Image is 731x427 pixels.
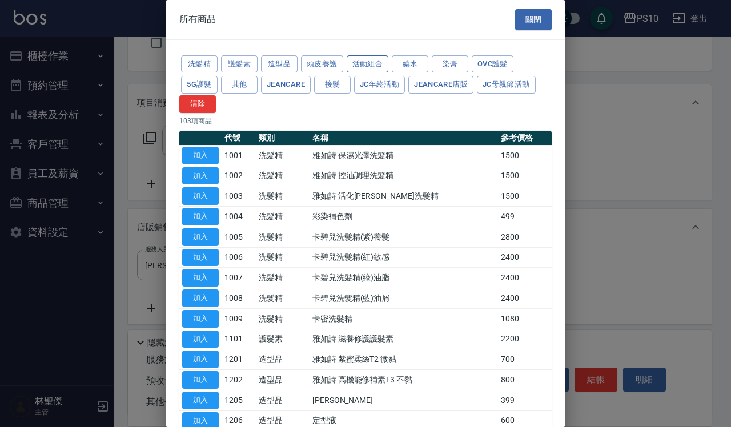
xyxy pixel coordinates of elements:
td: 洗髮精 [256,247,310,268]
td: 1008 [222,288,256,309]
td: 1005 [222,227,256,247]
td: 1500 [498,166,552,186]
th: 名稱 [310,131,498,146]
button: JeanCare店販 [408,76,473,94]
button: 加入 [182,310,219,328]
td: 洗髮精 [256,227,310,247]
button: 接髮 [314,76,351,94]
td: 雅如詩 紫蜜柔絲T2 微黏 [310,349,498,370]
td: 卡密洗髮精 [310,308,498,329]
button: 加入 [182,167,219,185]
button: 活動組合 [347,55,389,73]
button: 加入 [182,392,219,409]
td: 洗髮精 [256,166,310,186]
td: 1001 [222,145,256,166]
td: 1009 [222,308,256,329]
button: 清除 [179,95,216,113]
td: 1205 [222,390,256,410]
td: 雅如詩 滋養修護護髮素 [310,329,498,349]
td: 1080 [498,308,552,329]
button: 加入 [182,289,219,307]
td: 洗髮精 [256,268,310,288]
td: 2200 [498,329,552,349]
th: 類別 [256,131,310,146]
td: 1202 [222,370,256,390]
td: 洗髮精 [256,207,310,227]
button: 加入 [182,351,219,368]
button: 加入 [182,228,219,246]
button: JC年終活動 [354,76,405,94]
td: 1004 [222,207,256,227]
button: 造型品 [261,55,298,73]
td: 1006 [222,247,256,268]
button: 加入 [182,187,219,205]
th: 代號 [222,131,256,146]
button: OVC護髮 [472,55,513,73]
td: 造型品 [256,349,310,370]
td: 1007 [222,268,256,288]
button: 加入 [182,371,219,389]
td: 499 [498,207,552,227]
button: JeanCare [261,76,311,94]
td: 1500 [498,145,552,166]
td: 2400 [498,247,552,268]
td: 1201 [222,349,256,370]
td: 彩染補色劑 [310,207,498,227]
button: 加入 [182,208,219,225]
td: 洗髮精 [256,145,310,166]
td: 399 [498,390,552,410]
button: 其他 [221,76,258,94]
td: 雅如詩 控油調理洗髮精 [310,166,498,186]
td: 洗髮精 [256,288,310,309]
button: 頭皮養護 [301,55,343,73]
td: 700 [498,349,552,370]
button: JC母親節活動 [477,76,536,94]
button: 加入 [182,269,219,287]
td: 2400 [498,288,552,309]
button: 加入 [182,249,219,267]
p: 103 項商品 [179,116,552,126]
button: 洗髮精 [181,55,218,73]
td: 造型品 [256,370,310,390]
td: 洗髮精 [256,308,310,329]
td: 護髮素 [256,329,310,349]
td: 雅如詩 活化[PERSON_NAME]洗髮精 [310,186,498,207]
td: 造型品 [256,390,310,410]
td: 卡碧兒洗髮精(紅)敏感 [310,247,498,268]
td: 800 [498,370,552,390]
td: 雅如詩 保濕光澤洗髮精 [310,145,498,166]
th: 參考價格 [498,131,552,146]
td: 雅如詩 高機能修補素T3 不黏 [310,370,498,390]
td: 洗髮精 [256,186,310,207]
button: 5G護髮 [181,76,218,94]
button: 護髮素 [221,55,258,73]
td: 卡碧兒洗髮精(紫)養髮 [310,227,498,247]
td: [PERSON_NAME] [310,390,498,410]
span: 所有商品 [179,14,216,25]
button: 加入 [182,331,219,348]
td: 2800 [498,227,552,247]
td: 1003 [222,186,256,207]
td: 1002 [222,166,256,186]
td: 卡碧兒洗髮精(綠)油脂 [310,268,498,288]
button: 關閉 [515,9,552,30]
td: 卡碧兒洗髮精(藍)油屑 [310,288,498,309]
button: 加入 [182,147,219,164]
button: 染膏 [432,55,468,73]
button: 藥水 [392,55,428,73]
td: 2400 [498,268,552,288]
td: 1101 [222,329,256,349]
td: 1500 [498,186,552,207]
